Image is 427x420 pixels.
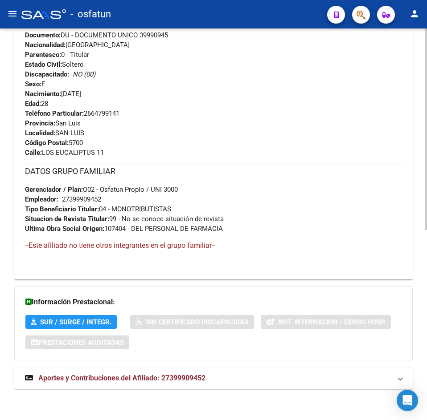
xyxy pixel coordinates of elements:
span: DU - DOCUMENTO UNICO 39990945 [25,31,168,39]
span: Sin Certificado Discapacidad [146,318,249,326]
h3: DATOS GRUPO FAMILIAR [25,165,402,178]
strong: Ultima Obra Social Origen: [25,225,104,233]
span: Soltero [25,61,84,69]
span: SAN LUIS [25,129,84,137]
strong: Teléfono Particular: [25,109,84,117]
strong: Situacion de Revista Titular: [25,215,109,223]
span: Aportes y Contribuciones del Afiliado: 27399909452 [38,374,205,382]
strong: Nacimiento: [25,90,61,98]
strong: Documento: [25,31,61,39]
span: 28 [25,100,48,108]
button: SUR / SURGE / INTEGR. [25,315,117,329]
span: [GEOGRAPHIC_DATA] [25,41,130,49]
span: 27399909452 [25,21,80,29]
span: 2664799141 [25,109,119,117]
button: Sin Certificado Discapacidad [130,315,254,329]
mat-icon: person [409,8,420,19]
div: Open Intercom Messenger [397,390,418,411]
h3: Información Prestacional: [25,296,402,308]
span: 0 - Titular [25,51,89,59]
strong: Empleador: [25,195,58,203]
button: Prestaciones Auditadas [25,335,129,349]
span: - osfatun [70,4,111,24]
span: 5700 [25,139,83,147]
div: 27399909452 [62,194,101,204]
mat-icon: menu [7,8,18,19]
span: San Luis [25,119,81,127]
h4: --Este afiliado no tiene otros integrantes en el grupo familiar-- [25,241,402,250]
span: F [25,80,45,88]
strong: Gerenciador / Plan: [25,186,83,194]
span: Prestaciones Auditadas [38,339,124,347]
strong: Edad: [25,100,41,108]
span: Not. Internacion / Censo Hosp. [278,318,386,326]
strong: Tipo Beneficiario Titular: [25,205,99,213]
strong: Calle: [25,149,42,157]
i: NO (00) [73,70,95,78]
strong: Estado Civil: [25,61,62,69]
span: SUR / SURGE / INTEGR. [40,318,111,326]
strong: Parentesco: [25,51,61,59]
strong: CUIL: [25,21,41,29]
mat-expansion-panel-header: Aportes y Contribuciones del Afiliado: 27399909452 [14,367,413,389]
strong: Código Postal: [25,139,69,147]
span: [DATE] [25,90,81,98]
strong: Discapacitado: [25,70,69,78]
strong: Provincia: [25,119,55,127]
span: 04 - MONOTRIBUTISTAS [25,205,171,213]
button: Not. Internacion / Censo Hosp. [261,315,391,329]
strong: Localidad: [25,129,55,137]
span: 107404 - DEL PERSONAL DE FARMACIA [25,225,223,233]
strong: Nacionalidad: [25,41,66,49]
strong: Sexo: [25,80,41,88]
span: LOS EUCALIPTUS 11 [25,149,104,157]
span: O02 - Osfatun Propio / UNI 3000 [25,186,178,194]
span: 99 - No se conoce situación de revista [25,215,224,223]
